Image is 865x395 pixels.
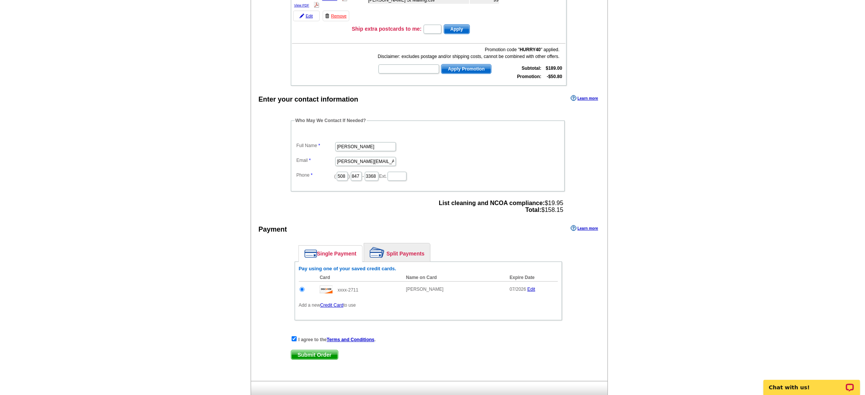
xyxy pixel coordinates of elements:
[295,170,561,182] dd: ( ) - Ext.
[378,46,559,60] div: Promotion code " " applied. Disclaimer: excludes postage and/or shipping costs, cannot be combine...
[297,142,334,149] label: Full Name
[439,200,545,206] strong: List cleaning and NCOA compliance:
[259,224,287,235] div: Payment
[364,243,430,262] a: Split Payments
[571,225,598,231] a: Learn more
[291,350,338,359] span: Submit Order
[520,47,541,52] b: HURRY40
[338,287,358,293] span: xxxx-2711
[444,25,469,34] span: Apply
[370,247,385,258] img: split-payment.png
[444,24,470,34] button: Apply
[316,274,402,282] th: Card
[439,200,563,213] span: $19.95 $158.15
[295,117,367,124] legend: Who May We Contact If Needed?
[525,207,541,213] strong: Total:
[298,337,376,342] strong: I agree to the .
[314,2,319,8] img: pdf_logo.png
[305,249,317,258] img: single-payment.png
[299,302,558,309] p: Add a new to use
[402,274,506,282] th: Name on Card
[522,66,542,71] strong: Subtotal:
[297,157,334,164] label: Email
[352,25,422,32] h3: Ship extra postcards to me:
[758,371,865,395] iframe: LiveChat chat widget
[297,172,334,179] label: Phone
[299,246,362,262] a: Single Payment
[259,94,358,105] div: Enter your contact information
[441,64,491,74] button: Apply Promotion
[300,14,304,18] img: pencil-icon.gif
[506,274,558,282] th: Expire Date
[547,74,562,79] strong: -$50.80
[325,14,330,18] img: trashcan-icon.gif
[510,287,526,292] span: 07/2026
[320,285,333,293] img: disc.gif
[294,3,309,7] a: View PDF
[571,95,598,101] a: Learn more
[527,287,535,292] a: Edit
[323,11,349,21] a: Remove
[293,11,320,21] a: Edit
[546,66,562,71] strong: $189.00
[320,303,343,308] a: Credit Card
[299,266,558,272] h6: Pay using one of your saved credit cards.
[517,74,542,79] strong: Promotion:
[327,337,375,342] a: Terms and Conditions
[406,287,444,292] span: [PERSON_NAME]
